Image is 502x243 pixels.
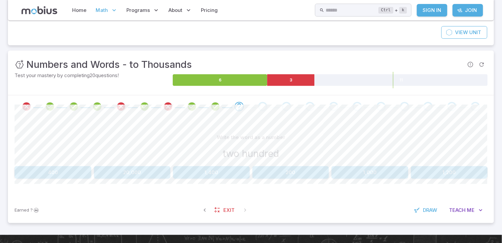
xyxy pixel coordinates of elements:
div: Review your answer [187,102,197,111]
a: Pricing [199,3,220,18]
a: ViewUnit [441,26,487,39]
span: Refresh Question [476,59,487,70]
div: Review your answer [45,102,55,111]
span: On Latest Question [239,204,251,216]
div: Review your answer [69,102,78,111]
span: About [169,7,183,14]
kbd: Ctrl [379,7,393,14]
button: 200 [252,166,329,179]
div: Go to the next question [235,102,244,111]
div: Review your answer [22,102,31,111]
div: Review your answer [163,102,173,111]
span: Exit [223,207,235,214]
button: Draw [411,204,442,217]
div: Go to the next question [258,102,267,111]
p: Test your mastery by completing 20 questions! [15,72,171,79]
div: Go to the next question [447,102,457,111]
div: Review your answer [93,102,102,111]
div: Go to the next question [424,102,433,111]
div: Review your answer [116,102,126,111]
span: Me [467,207,475,214]
span: Math [96,7,108,14]
a: Join [453,4,483,17]
button: TeachMe [445,204,487,217]
span: Unit [470,29,481,36]
button: 1,200 [411,166,488,179]
div: Review your answer [211,102,220,111]
div: Go to the next question [377,102,386,111]
span: Previous Question [199,204,211,216]
a: Exit [211,204,239,217]
a: Home [70,3,89,18]
div: + [379,6,407,14]
div: Go to the next question [305,102,315,111]
span: View [455,29,468,36]
div: Go to the next question [329,102,339,111]
span: Programs [127,7,150,14]
p: Write the word as a number [217,134,285,141]
span: Report an issue with the question [465,59,476,70]
div: Go to the next question [282,102,291,111]
span: Earned [15,207,29,214]
kbd: k [399,7,407,14]
div: Go to the next question [400,102,409,111]
h3: Numbers and Words - to Thousands [26,57,192,72]
span: Teach [449,207,466,214]
span: Draw [423,207,437,214]
span: ? [30,207,33,214]
h3: two hundred [223,146,279,161]
button: 1,400 [173,166,250,179]
div: Review your answer [140,102,149,111]
button: 1,000 [332,166,408,179]
a: Sign In [417,4,447,17]
button: 20,000 [94,166,171,179]
div: Go to the next question [353,102,362,111]
div: Go to the next question [471,102,480,111]
button: 400 [15,166,91,179]
p: Sign In to earn Mobius dollars [15,207,40,214]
